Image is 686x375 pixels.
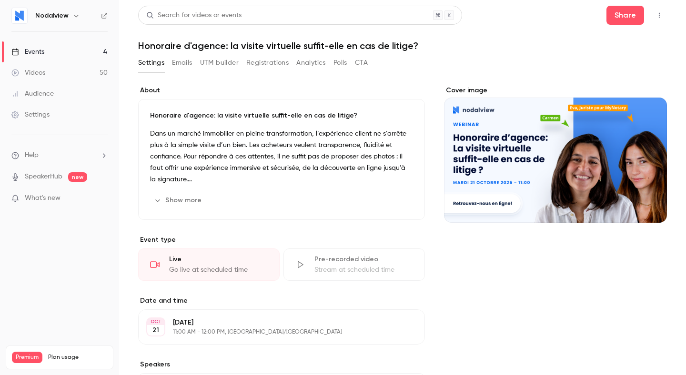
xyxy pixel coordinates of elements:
img: Nodalview [12,8,27,23]
h1: Honoraire d'agence: la visite virtuelle suffit-elle en cas de litige? [138,40,667,51]
label: Date and time [138,296,425,306]
button: Show more [150,193,207,208]
span: Help [25,150,39,160]
p: Event type [138,235,425,245]
section: Cover image [444,86,667,223]
p: 11:00 AM - 12:00 PM, [GEOGRAPHIC_DATA]/[GEOGRAPHIC_DATA] [173,328,374,336]
p: [DATE] [173,318,374,327]
p: Dans un marché immobilier en pleine transformation, l’expérience client ne s’arrête plus à la sim... [150,128,413,185]
label: Cover image [444,86,667,95]
div: Audience [11,89,54,99]
div: Settings [11,110,50,119]
div: Videos [11,68,45,78]
div: Stream at scheduled time [314,265,413,275]
div: LiveGo live at scheduled time [138,248,280,281]
button: Emails [172,55,192,70]
span: What's new [25,193,61,203]
button: UTM builder [200,55,239,70]
li: help-dropdown-opener [11,150,108,160]
div: Pre-recorded videoStream at scheduled time [283,248,425,281]
p: 21 [152,326,159,335]
span: Plan usage [48,354,107,361]
button: Registrations [246,55,289,70]
div: OCT [147,318,164,325]
button: Share [606,6,644,25]
label: About [138,86,425,95]
div: Search for videos or events [146,10,242,20]
div: Go live at scheduled time [169,265,268,275]
h6: Nodalview [35,11,69,20]
span: Premium [12,352,42,363]
button: Analytics [296,55,326,70]
p: Honoraire d'agence: la visite virtuelle suffit-elle en cas de litige? [150,111,413,120]
div: Events [11,47,44,57]
span: new [68,172,87,182]
button: CTA [355,55,368,70]
div: Pre-recorded video [314,255,413,264]
label: Speakers [138,360,425,369]
button: Polls [333,55,347,70]
div: Live [169,255,268,264]
a: SpeakerHub [25,172,62,182]
button: Settings [138,55,164,70]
